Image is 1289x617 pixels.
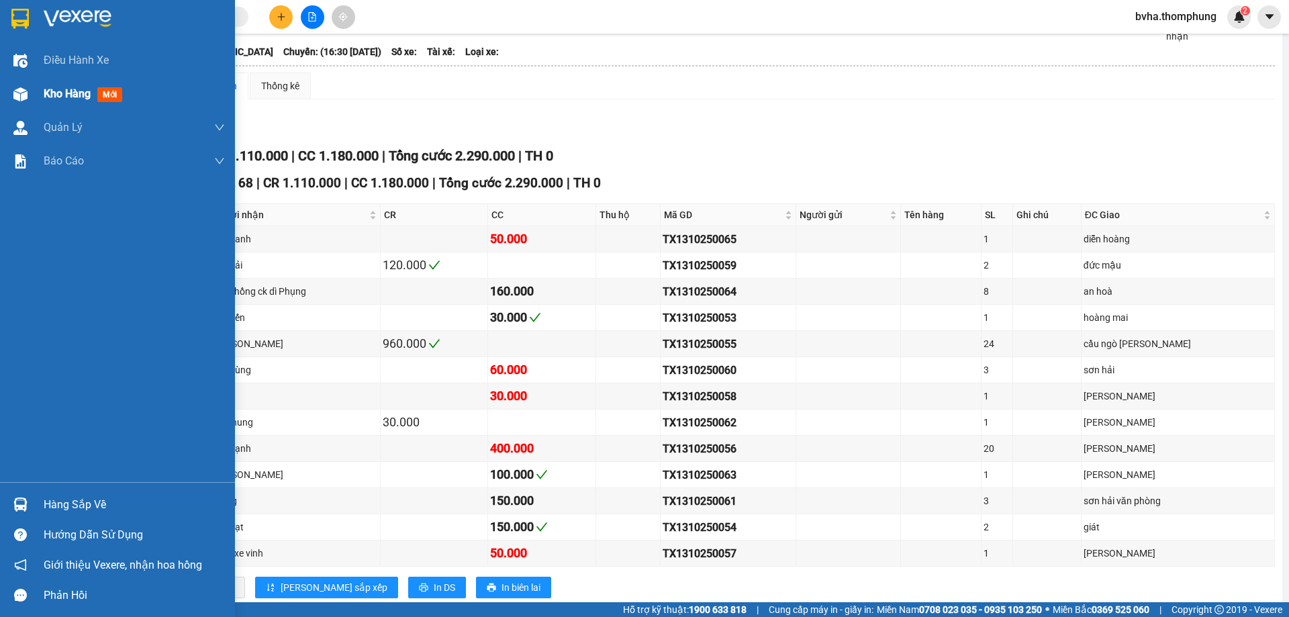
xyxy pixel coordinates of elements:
[529,312,541,324] span: check
[663,467,794,483] div: TX1310250063
[428,259,440,271] span: check
[1013,204,1082,226] th: Ghi chú
[490,465,593,484] div: 100.000
[663,519,794,536] div: TX1310250054
[211,258,378,273] div: sơn hải
[984,336,1010,351] div: 24
[307,12,317,21] span: file-add
[490,387,593,406] div: 30.000
[984,493,1010,508] div: 3
[661,514,796,540] td: TX1310250054
[502,580,540,595] span: In biên lai
[525,148,553,164] span: TH 0
[1085,207,1261,222] span: ĐC Giao
[465,44,499,59] span: Loại xe:
[661,436,796,462] td: TX1310250056
[664,207,782,222] span: Mã GD
[769,602,873,617] span: Cung cấp máy in - giấy in:
[439,175,563,191] span: Tổng cước 2.290.000
[661,331,796,357] td: TX1310250055
[332,5,355,29] button: aim
[1084,284,1272,299] div: an hoà
[536,521,548,533] span: check
[291,148,295,164] span: |
[757,602,759,617] span: |
[44,52,109,68] span: Điều hành xe
[298,148,379,164] span: CC 1.180.000
[984,258,1010,273] div: 2
[338,12,348,21] span: aim
[661,488,796,514] td: TX1310250061
[488,204,595,226] th: CC
[689,604,747,615] strong: 1900 633 818
[255,577,398,598] button: sort-ascending[PERSON_NAME] sắp xếp
[536,469,548,481] span: check
[490,518,593,536] div: 150.000
[211,310,378,325] div: anh tiến
[984,284,1010,299] div: 8
[1214,605,1224,614] span: copyright
[663,440,794,457] div: TX1310250056
[211,363,378,377] div: anh hùng
[44,585,225,606] div: Phản hồi
[220,175,253,191] span: SL 68
[211,336,378,351] div: [PERSON_NAME]
[663,283,794,300] div: TX1310250064
[567,175,570,191] span: |
[383,413,485,432] div: 30.000
[800,207,886,222] span: Người gửi
[13,121,28,135] img: warehouse-icon
[663,493,794,510] div: TX1310250061
[623,602,747,617] span: Hỗ trợ kỹ thuật:
[490,439,593,458] div: 400.000
[1084,546,1272,561] div: [PERSON_NAME]
[1045,607,1049,612] span: ⚪️
[663,362,794,379] div: TX1310250060
[490,282,593,301] div: 160.000
[211,467,378,482] div: [PERSON_NAME]
[984,520,1010,534] div: 2
[877,602,1042,617] span: Miền Nam
[661,410,796,436] td: TX1310250062
[1084,232,1272,246] div: diễn hoàng
[207,148,288,164] span: CR 1.110.000
[490,491,593,510] div: 150.000
[211,546,378,561] div: đoàn xe vinh
[984,441,1010,456] div: 20
[277,12,286,21] span: plus
[14,589,27,602] span: message
[389,148,515,164] span: Tổng cước 2.290.000
[211,389,378,404] div: trinh
[476,577,551,598] button: printerIn biên lai
[663,257,794,274] div: TX1310250059
[490,544,593,563] div: 50.000
[213,207,367,222] span: Người nhận
[428,338,440,350] span: check
[661,305,796,331] td: TX1310250053
[518,148,522,164] span: |
[211,284,378,299] div: minh hồng ck dì Phụng
[261,79,299,93] div: Thống kê
[256,175,260,191] span: |
[663,231,794,248] div: TX1310250065
[984,310,1010,325] div: 1
[44,152,84,169] span: Báo cáo
[383,334,485,353] div: 960.000
[984,546,1010,561] div: 1
[44,87,91,100] span: Kho hàng
[661,383,796,410] td: TX1310250058
[11,9,29,29] img: logo-vxr
[1084,467,1272,482] div: [PERSON_NAME]
[211,415,378,430] div: em nhung
[381,204,488,226] th: CR
[984,467,1010,482] div: 1
[419,583,428,594] span: printer
[661,279,796,305] td: TX1310250064
[984,232,1010,246] div: 1
[661,357,796,383] td: TX1310250060
[984,389,1010,404] div: 1
[13,87,28,101] img: warehouse-icon
[901,204,982,226] th: Tên hàng
[211,232,378,246] div: ông danh
[434,580,455,595] span: In DS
